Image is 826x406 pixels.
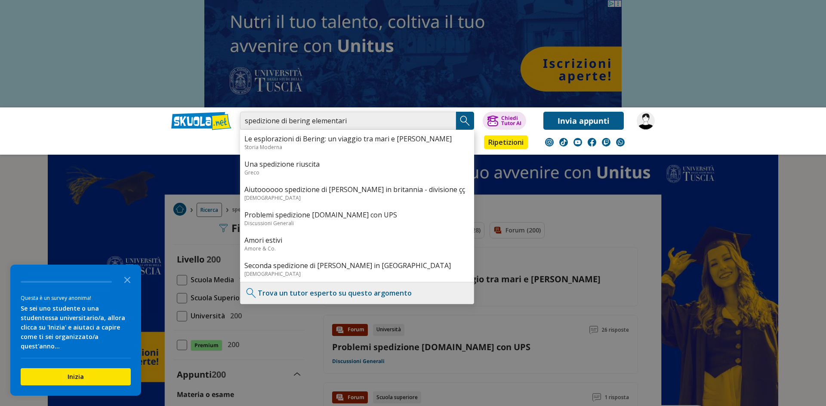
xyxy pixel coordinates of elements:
[258,288,412,298] a: Trova un tutor esperto su questo argomento
[245,287,258,299] img: Trova un tutor esperto
[238,135,277,151] a: Appunti
[573,138,582,147] img: youtube
[244,134,470,143] a: Le esplorazioni di Bering: un viaggio tra mari e [PERSON_NAME]
[244,159,470,169] a: Una spedizione riuscita
[244,169,470,176] div: Greco
[21,368,131,385] button: Inizia
[559,138,568,147] img: tiktok
[21,304,131,351] div: Se sei uno studente o una studentessa universitario/a, allora clicca su 'Inizia' e aiutaci a capi...
[244,185,470,194] a: Aiutoooooo spedizione di [PERSON_NAME] in britannia - divisione çç
[637,112,655,130] img: sofiafrau29
[459,114,472,127] img: Cerca appunti, riassunti o versioni
[240,112,456,130] input: Cerca appunti, riassunti o versioni
[244,210,470,220] a: Problemi spedizione [DOMAIN_NAME] con UPS
[10,265,141,396] div: Survey
[543,112,624,130] a: Invia appunti
[119,271,136,288] button: Close the survey
[244,143,470,151] div: Storia Moderna
[244,194,470,201] div: [DEMOGRAPHIC_DATA]
[616,138,625,147] img: WhatsApp
[484,135,528,149] a: Ripetizioni
[483,112,526,130] button: ChiediTutor AI
[501,116,521,126] div: Chiedi Tutor AI
[244,245,470,252] div: Amore & Co.
[244,220,470,227] div: Discussioni Generali
[244,261,470,270] a: Seconda spedizione di [PERSON_NAME] in [GEOGRAPHIC_DATA]
[244,235,470,245] a: Amori estivi
[21,294,131,302] div: Questa è un survey anonima!
[456,112,474,130] button: Search Button
[602,138,610,147] img: twitch
[244,270,470,278] div: [DEMOGRAPHIC_DATA]
[545,138,554,147] img: instagram
[588,138,596,147] img: facebook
